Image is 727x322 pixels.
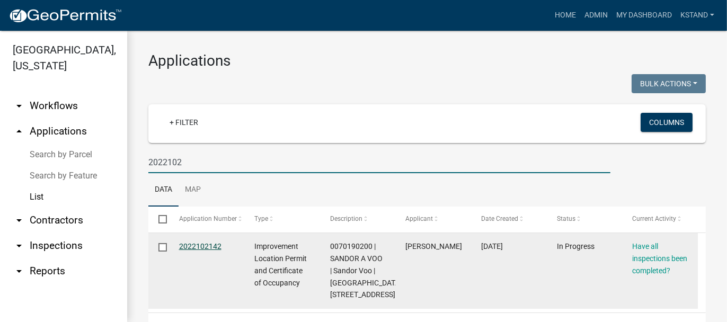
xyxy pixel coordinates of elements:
span: KELLI STANDISH [406,242,463,251]
a: Data [148,173,179,207]
input: Search for applications [148,151,610,173]
datatable-header-cell: Application Number [169,207,244,232]
datatable-header-cell: Date Created [471,207,547,232]
datatable-header-cell: Status [547,207,623,232]
a: Home [551,5,580,25]
span: Date Created [481,215,518,222]
i: arrow_drop_down [13,265,25,278]
a: My Dashboard [612,5,676,25]
span: Status [557,215,575,222]
span: Improvement Location Permit and Certificate of Occupancy [254,242,307,287]
button: Columns [641,113,693,132]
span: 0070190200 | SANDOR A VOO | Sandor Voo | Estates Dr., & St.Rd. 110 [330,242,402,299]
span: Description [330,215,362,222]
span: Current Activity [633,215,677,222]
a: kstand [676,5,719,25]
datatable-header-cell: Select [148,207,169,232]
datatable-header-cell: Type [244,207,320,232]
i: arrow_drop_up [13,125,25,138]
h3: Applications [148,52,706,70]
datatable-header-cell: Description [320,207,396,232]
a: + Filter [161,113,207,132]
span: 06/29/2022 [481,242,503,251]
a: Admin [580,5,612,25]
datatable-header-cell: Applicant [395,207,471,232]
a: Have all inspections been completed? [633,242,688,275]
span: In Progress [557,242,595,251]
span: Application Number [179,215,237,222]
a: Map [179,173,207,207]
span: Type [254,215,268,222]
datatable-header-cell: Current Activity [622,207,698,232]
span: Applicant [406,215,433,222]
i: arrow_drop_down [13,214,25,227]
button: Bulk Actions [632,74,706,93]
i: arrow_drop_down [13,100,25,112]
a: 2022102142 [179,242,221,251]
i: arrow_drop_down [13,239,25,252]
